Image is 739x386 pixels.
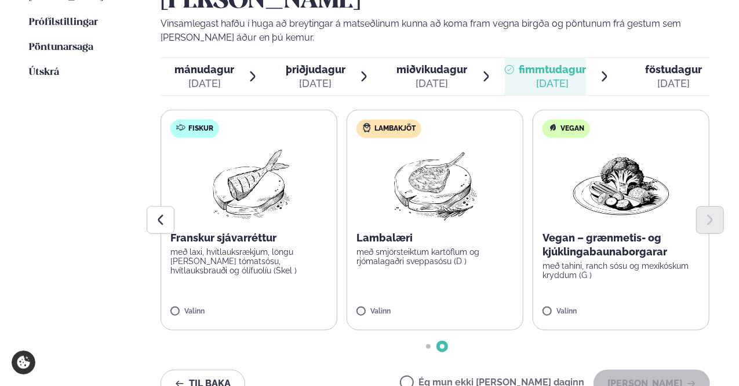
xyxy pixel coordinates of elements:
[170,247,327,275] p: með laxi, hvítlauksrækjum, löngu [PERSON_NAME] tómatsósu, hvítlauksbrauði og ólífuolíu (Skel )
[384,147,486,222] img: Lamb-Meat.png
[548,123,558,132] img: Vegan.svg
[356,247,514,266] p: með smjörsteiktum kartöflum og rjómalagaðri sveppasósu (D )
[29,66,59,80] a: Útskrá
[645,77,702,91] div: [DATE]
[29,16,98,30] a: Prófílstillingar
[543,231,700,259] p: Vegan – grænmetis- og kjúklingabaunaborgarar
[161,17,710,45] p: Vinsamlegast hafðu í huga að breytingar á matseðlinum kunna að koma fram vegna birgða og pöntunum...
[440,344,445,349] span: Go to slide 2
[176,123,185,132] img: fish.svg
[396,77,467,91] div: [DATE]
[560,124,584,134] span: Vegan
[147,206,174,234] button: Previous slide
[188,124,213,134] span: Fiskur
[362,123,372,132] img: Lamb.svg
[426,344,431,349] span: Go to slide 1
[696,206,724,234] button: Next slide
[396,63,467,75] span: miðvikudagur
[174,63,234,75] span: mánudagur
[519,77,586,91] div: [DATE]
[29,67,59,77] span: Útskrá
[174,77,234,91] div: [DATE]
[374,124,416,134] span: Lambakjöt
[12,351,35,374] a: Cookie settings
[356,231,514,245] p: Lambalæri
[29,17,98,27] span: Prófílstillingar
[519,63,586,75] span: fimmtudagur
[198,147,300,222] img: Fish.png
[170,231,327,245] p: Franskur sjávarréttur
[29,42,93,52] span: Pöntunarsaga
[543,261,700,280] p: með tahini, ranch sósu og mexíkóskum kryddum (G )
[286,63,345,75] span: þriðjudagur
[29,41,93,55] a: Pöntunarsaga
[645,63,702,75] span: föstudagur
[286,77,345,91] div: [DATE]
[570,147,672,222] img: Vegan.png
